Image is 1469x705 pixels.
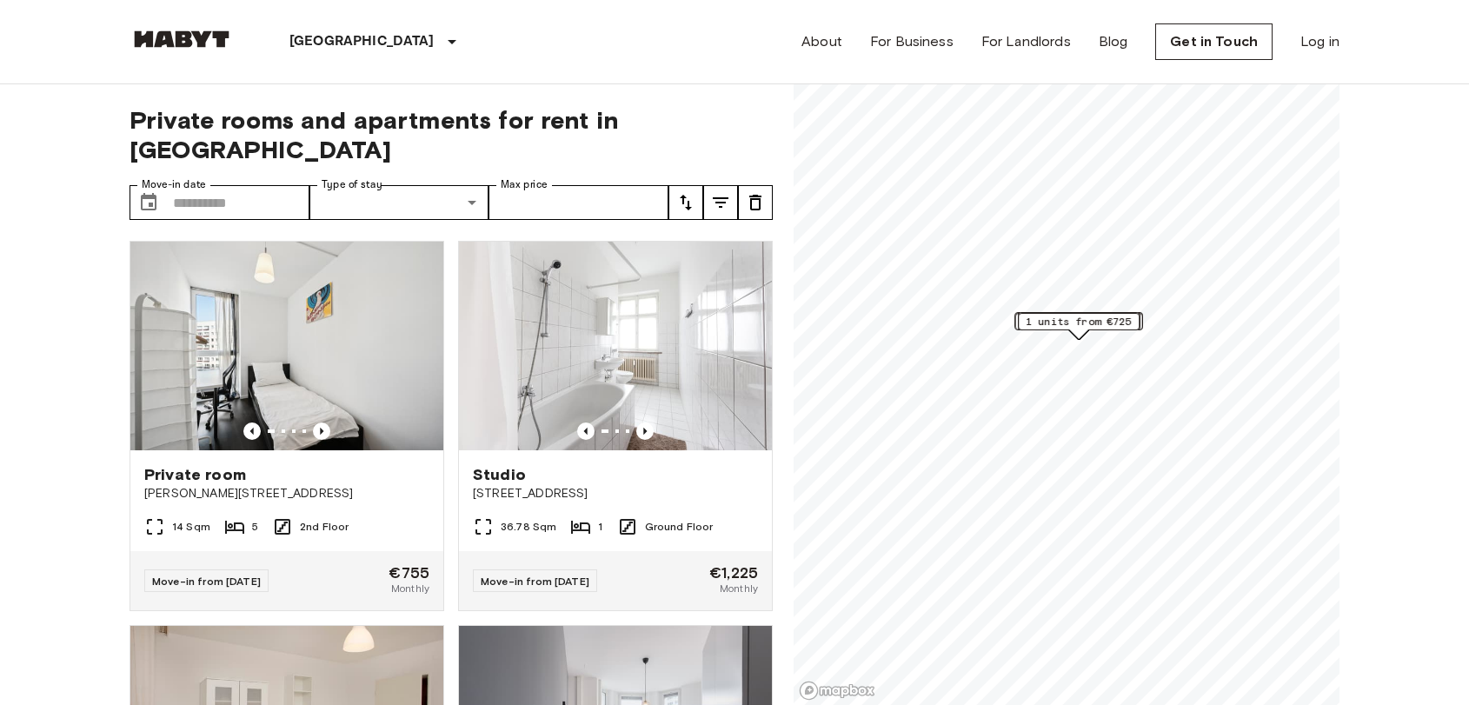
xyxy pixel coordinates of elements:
label: Max price [501,177,548,192]
span: 14 Sqm [172,519,210,535]
a: Mapbox logo [799,681,875,701]
button: Choose date [131,185,166,220]
img: Marketing picture of unit DE-01-030-001-01H [459,242,772,450]
span: Move-in from [DATE] [152,575,261,588]
a: About [801,31,842,52]
span: [PERSON_NAME][STREET_ADDRESS] [144,485,429,502]
div: Map marker [1015,313,1143,340]
span: Monthly [720,581,758,596]
a: For Business [870,31,954,52]
button: Previous image [313,422,330,440]
button: Previous image [577,422,595,440]
span: 1 [598,519,602,535]
div: Map marker [1018,312,1140,339]
a: Marketing picture of unit DE-01-302-006-05Previous imagePrevious imagePrivate room[PERSON_NAME][S... [130,241,444,611]
div: Map marker [1015,312,1143,339]
span: €755 [389,565,429,581]
a: Blog [1099,31,1128,52]
span: Studio [473,464,526,485]
span: Private rooms and apartments for rent in [GEOGRAPHIC_DATA] [130,105,773,164]
img: Marketing picture of unit DE-01-302-006-05 [130,242,443,450]
a: Log in [1300,31,1339,52]
a: For Landlords [981,31,1071,52]
a: Marketing picture of unit DE-01-030-001-01HPrevious imagePrevious imageStudio[STREET_ADDRESS]36.7... [458,241,773,611]
button: Previous image [636,422,654,440]
span: 36.78 Sqm [501,519,556,535]
span: 5 [252,519,258,535]
span: [STREET_ADDRESS] [473,485,758,502]
span: Ground Floor [645,519,714,535]
p: [GEOGRAPHIC_DATA] [289,31,435,52]
img: Habyt [130,30,234,48]
label: Move-in date [142,177,206,192]
span: Private room [144,464,246,485]
span: Move-in from [DATE] [481,575,589,588]
span: €1,225 [709,565,758,581]
span: 2nd Floor [300,519,349,535]
div: Map marker [1018,313,1140,340]
button: tune [738,185,773,220]
span: Monthly [391,581,429,596]
button: tune [703,185,738,220]
span: 1 units from €725 [1026,314,1132,329]
label: Type of stay [322,177,382,192]
button: tune [668,185,703,220]
button: Previous image [243,422,261,440]
a: Get in Touch [1155,23,1273,60]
